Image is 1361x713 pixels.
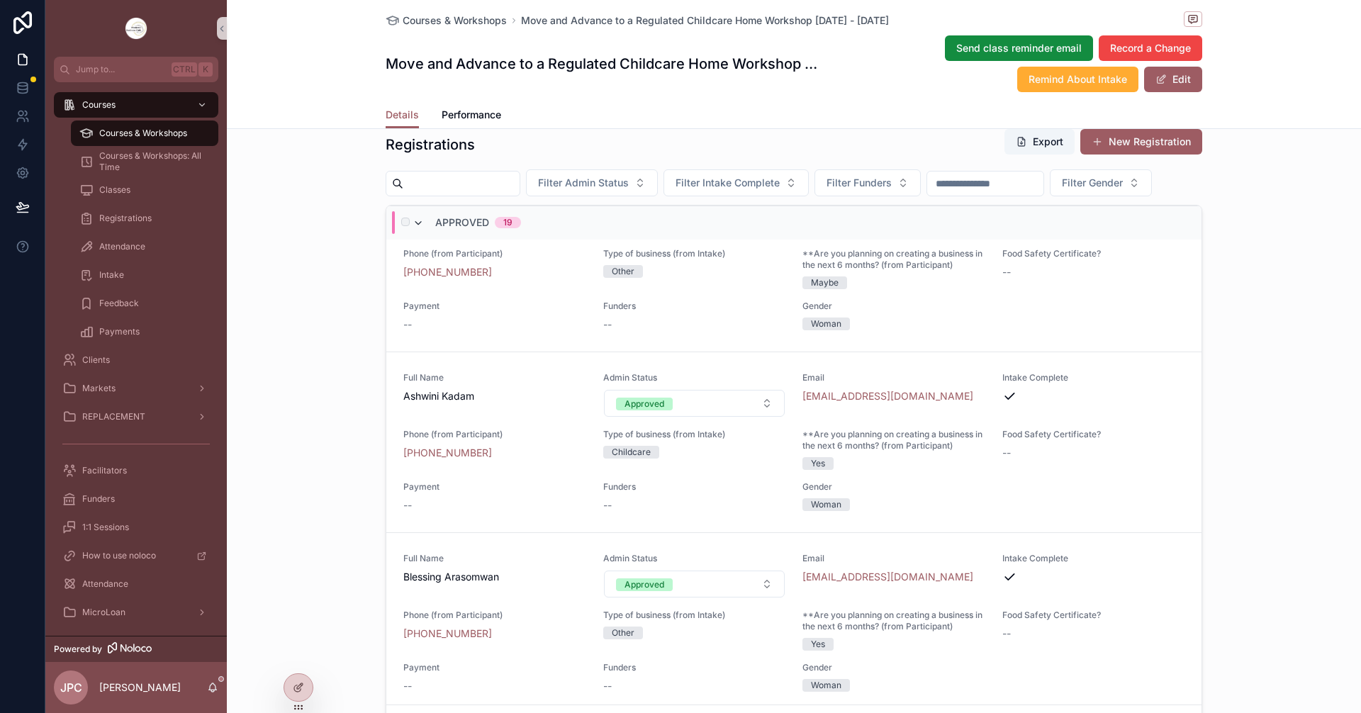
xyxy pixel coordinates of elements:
span: Powered by [54,644,102,655]
span: Details [386,108,419,122]
span: Full Name [403,372,586,383]
button: New Registration [1080,129,1202,155]
span: Food Safety Certificate? [1002,610,1185,621]
span: Intake [99,269,124,281]
a: Powered by [45,636,227,662]
a: Feedback [71,291,218,316]
a: Attendance [54,571,218,597]
span: Filter Intake Complete [676,176,780,190]
span: Gender [802,662,985,673]
span: Feedback [99,298,139,309]
span: Approved [435,215,489,230]
a: How to use noloco [54,543,218,568]
span: Payment [403,662,586,673]
span: Gender [802,301,985,312]
span: REPLACEMENT [82,411,145,422]
span: **Are you planning on creating a business in the next 6 months? (from Participant) [802,610,985,632]
div: Approved [625,398,664,410]
button: Select Button [604,571,785,597]
a: MicroLoan [54,600,218,625]
span: Email [802,372,985,383]
button: Select Button [814,169,921,196]
a: Courses & Workshops [386,13,507,28]
a: Intake [71,262,218,288]
span: Courses & Workshops: All Time [99,150,204,173]
span: Phone (from Participant) [403,429,586,440]
img: App logo [125,17,147,40]
span: K [200,64,211,75]
a: Attendance [71,234,218,259]
a: Move and Advance to a Regulated Childcare Home Workshop [DATE] - [DATE] [521,13,889,28]
span: Phone (from Participant) [403,610,586,621]
div: Yes [811,457,825,470]
a: Clients [54,347,218,373]
span: Clients [82,354,110,366]
span: Courses & Workshops [403,13,507,28]
a: Registrations [71,206,218,231]
span: Intake Complete [1002,553,1185,564]
div: Childcare [612,446,651,459]
span: **Are you planning on creating a business in the next 6 months? (from Participant) [802,248,985,271]
span: Funders [603,301,786,312]
button: Record a Change [1099,35,1202,61]
div: Maybe [811,276,839,289]
a: Funders [54,486,218,512]
span: Food Safety Certificate? [1002,429,1185,440]
a: Full NameBlessing ArasomwanAdmin StatusSelect ButtonEmail[EMAIL_ADDRESS][DOMAIN_NAME]Intake Compl... [386,532,1202,713]
p: [PERSON_NAME] [99,680,181,695]
span: Full Name [403,553,586,564]
span: -- [1002,627,1011,641]
a: Courses [54,92,218,118]
a: Full NameAshwini KadamAdmin StatusSelect ButtonEmail[EMAIL_ADDRESS][DOMAIN_NAME]Intake CompletePh... [386,352,1202,532]
span: Courses [82,99,116,111]
a: Courses & Workshops [71,120,218,146]
span: Filter Admin Status [538,176,629,190]
span: Ctrl [172,62,197,77]
span: **Are you planning on creating a business in the next 6 months? (from Participant) [802,429,985,451]
span: Remind About Intake [1029,72,1127,86]
a: Performance [442,102,501,130]
span: Send class reminder email [956,41,1082,55]
span: -- [403,498,412,512]
span: Classes [99,184,130,196]
a: Facilitators [54,458,218,483]
div: 19 [503,217,513,228]
span: -- [403,318,412,332]
button: Remind About Intake [1017,67,1138,92]
button: Jump to...CtrlK [54,57,218,82]
a: 1:1 Sessions [54,515,218,540]
button: Select Button [604,390,785,417]
button: Select Button [663,169,809,196]
span: Funders [603,662,786,673]
a: [EMAIL_ADDRESS][DOMAIN_NAME] [802,570,973,584]
a: [PHONE_NUMBER] [403,627,492,641]
a: Details [386,102,419,129]
a: Classes [71,177,218,203]
span: Payment [403,481,586,493]
button: Select Button [526,169,658,196]
button: Edit [1144,67,1202,92]
span: JPC [60,679,82,696]
span: -- [603,498,612,512]
span: Email [802,553,985,564]
h1: Registrations [386,135,475,155]
span: Phone (from Participant) [403,248,586,259]
span: Registrations [99,213,152,224]
div: Other [612,627,634,639]
span: Ashwini Kadam [403,389,586,403]
span: Facilitators [82,465,127,476]
a: [EMAIL_ADDRESS][DOMAIN_NAME] [802,389,973,403]
a: REPLACEMENT [54,404,218,430]
span: Payments [99,326,140,337]
span: Blessing Arasomwan [403,570,586,584]
span: Filter Gender [1062,176,1123,190]
span: 1:1 Sessions [82,522,129,533]
span: -- [603,318,612,332]
div: scrollable content [45,82,227,636]
span: Markets [82,383,116,394]
a: [PERSON_NAME]Select Button[EMAIL_ADDRESS][DOMAIN_NAME]Phone (from Participant)[PHONE_NUMBER]Type ... [386,171,1202,352]
a: Courses & Workshops: All Time [71,149,218,174]
span: Gender [802,481,985,493]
